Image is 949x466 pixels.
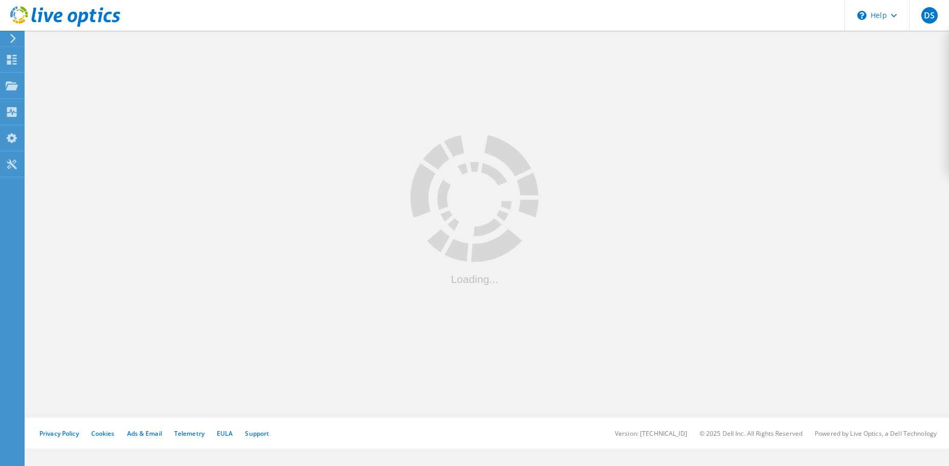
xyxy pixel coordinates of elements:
a: EULA [217,429,233,438]
svg: \n [857,11,867,20]
li: Powered by Live Optics, a Dell Technology [815,429,937,438]
a: Cookies [91,429,115,438]
a: Support [245,429,269,438]
a: Telemetry [174,429,204,438]
a: Live Optics Dashboard [10,22,120,29]
li: Version: [TECHNICAL_ID] [615,429,687,438]
a: Ads & Email [127,429,162,438]
div: Loading... [410,274,539,285]
li: © 2025 Dell Inc. All Rights Reserved [699,429,802,438]
a: Privacy Policy [39,429,79,438]
span: DS [924,11,935,19]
